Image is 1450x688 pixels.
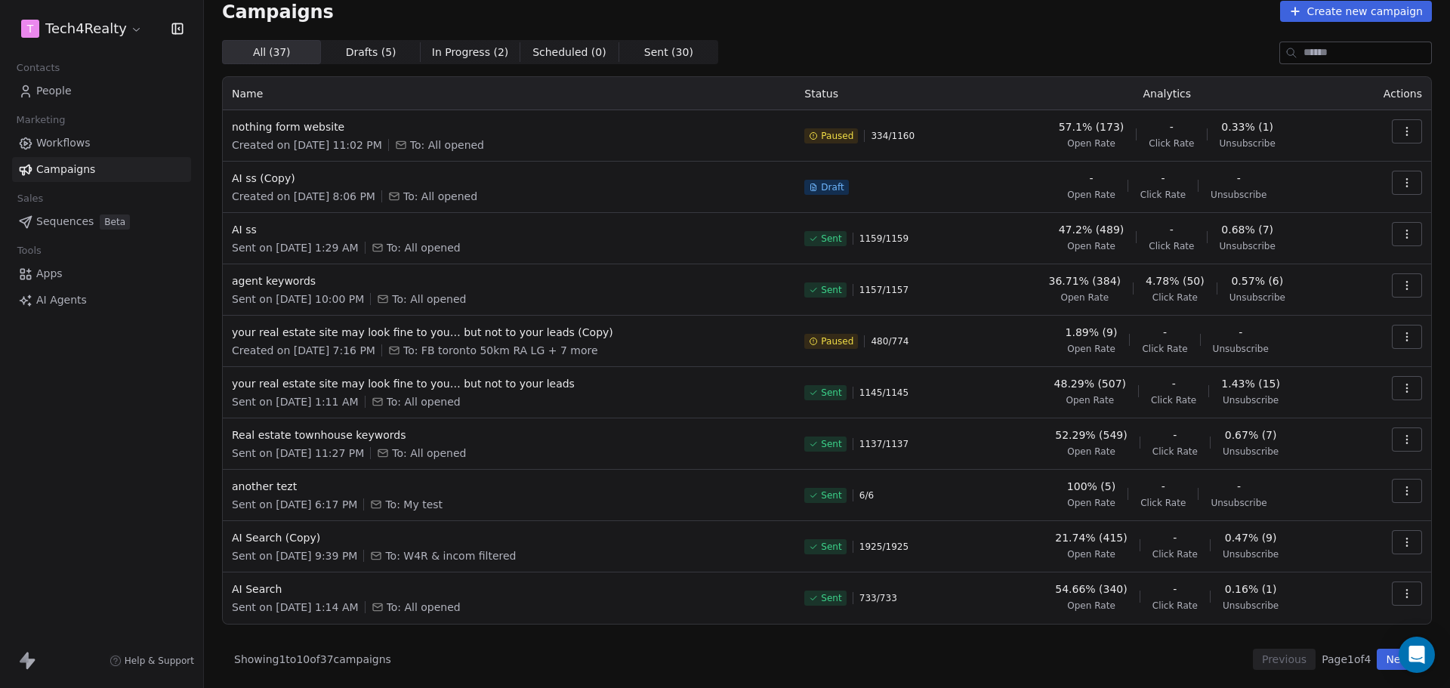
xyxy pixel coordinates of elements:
[403,189,477,204] span: To: All opened
[232,376,786,391] span: your real estate site may look fine to you… but not to your leads
[821,387,841,399] span: Sent
[821,284,841,296] span: Sent
[1223,600,1279,612] span: Unsubscribe
[1054,376,1126,391] span: 48.29% (507)
[859,489,874,501] span: 6 / 6
[1152,446,1198,458] span: Click Rate
[410,137,484,153] span: To: All opened
[387,600,461,615] span: To: All opened
[1170,222,1174,237] span: -
[1172,376,1176,391] span: -
[1067,548,1115,560] span: Open Rate
[1140,189,1186,201] span: Click Rate
[1239,325,1242,340] span: -
[1066,394,1114,406] span: Open Rate
[1089,171,1093,186] span: -
[232,600,359,615] span: Sent on [DATE] 1:14 AM
[385,497,443,512] span: To: My test
[1060,292,1109,304] span: Open Rate
[232,394,359,409] span: Sent on [DATE] 1:11 AM
[1066,325,1118,340] span: 1.89% (9)
[346,45,396,60] span: Drafts ( 5 )
[1055,530,1127,545] span: 21.74% (415)
[110,655,194,667] a: Help & Support
[1067,343,1115,355] span: Open Rate
[859,284,909,296] span: 1157 / 1157
[232,530,786,545] span: AI Search (Copy)
[821,130,853,142] span: Paused
[232,292,364,307] span: Sent on [DATE] 10:00 PM
[1350,77,1431,110] th: Actions
[10,109,72,131] span: Marketing
[36,83,72,99] span: People
[27,21,34,36] span: T
[222,1,334,22] span: Campaigns
[1221,119,1273,134] span: 0.33% (1)
[232,497,357,512] span: Sent on [DATE] 6:17 PM
[1049,273,1121,288] span: 36.71% (384)
[1173,582,1177,597] span: -
[12,131,191,156] a: Workflows
[644,45,693,60] span: Sent ( 30 )
[859,387,909,399] span: 1145 / 1145
[1237,479,1241,494] span: -
[821,541,841,553] span: Sent
[859,592,897,604] span: 733 / 733
[36,135,91,151] span: Workflows
[1163,325,1167,340] span: -
[36,214,94,230] span: Sequences
[1223,446,1279,458] span: Unsubscribe
[1149,240,1194,252] span: Click Rate
[392,446,466,461] span: To: All opened
[36,162,95,177] span: Campaigns
[1220,137,1276,150] span: Unsubscribe
[12,157,191,182] a: Campaigns
[223,77,795,110] th: Name
[392,292,466,307] span: To: All opened
[1055,427,1127,443] span: 52.29% (549)
[232,119,786,134] span: nothing form website
[1220,240,1276,252] span: Unsubscribe
[1173,530,1177,545] span: -
[821,181,844,193] span: Draft
[1059,222,1125,237] span: 47.2% (489)
[1377,649,1420,670] button: Next
[1067,189,1115,201] span: Open Rate
[11,239,48,262] span: Tools
[821,489,841,501] span: Sent
[1253,649,1316,670] button: Previous
[821,438,841,450] span: Sent
[10,57,66,79] span: Contacts
[795,77,984,110] th: Status
[36,266,63,282] span: Apps
[1223,394,1279,406] span: Unsubscribe
[532,45,606,60] span: Scheduled ( 0 )
[1055,582,1127,597] span: 54.66% (340)
[45,19,127,39] span: Tech4Realty
[12,288,191,313] a: AI Agents
[1211,497,1266,509] span: Unsubscribe
[1221,222,1273,237] span: 0.68% (7)
[232,240,359,255] span: Sent on [DATE] 1:29 AM
[36,292,87,308] span: AI Agents
[385,548,516,563] span: To: W4R & incom filtered
[12,79,191,103] a: People
[234,652,391,667] span: Showing 1 to 10 of 37 campaigns
[232,222,786,237] span: AI ss
[1211,189,1266,201] span: Unsubscribe
[984,77,1350,110] th: Analytics
[232,427,786,443] span: Real estate townhouse keywords
[232,343,375,358] span: Created on [DATE] 7:16 PM
[1067,600,1115,612] span: Open Rate
[1140,497,1186,509] span: Click Rate
[1059,119,1125,134] span: 57.1% (173)
[821,335,853,347] span: Paused
[821,233,841,245] span: Sent
[1223,548,1279,560] span: Unsubscribe
[871,130,915,142] span: 334 / 1160
[1173,427,1177,443] span: -
[387,394,461,409] span: To: All opened
[1225,427,1277,443] span: 0.67% (7)
[232,273,786,288] span: agent keywords
[100,214,130,230] span: Beta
